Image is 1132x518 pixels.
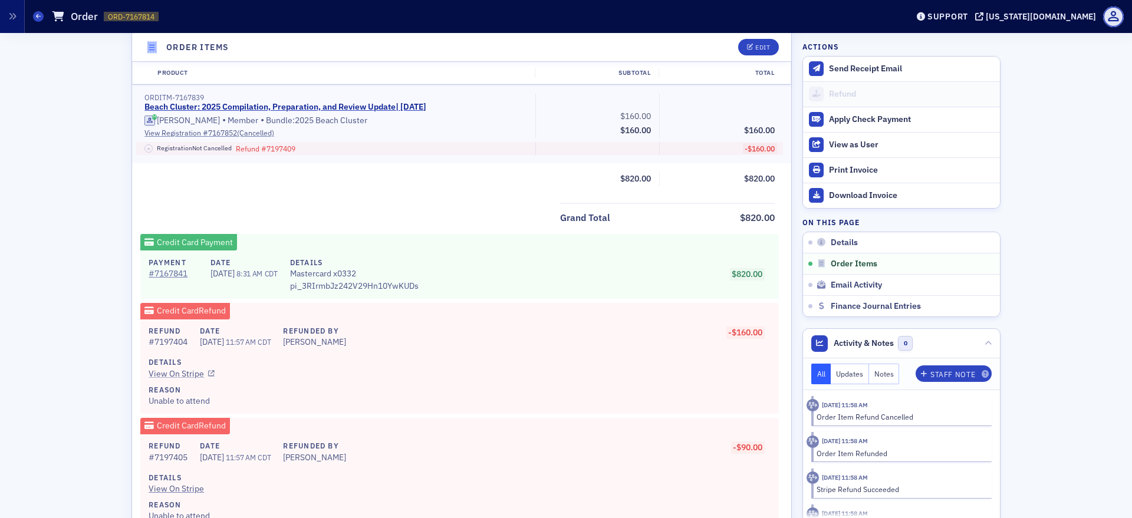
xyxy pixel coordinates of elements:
[817,411,983,422] div: Order Item Refund Cancelled
[200,336,226,347] span: [DATE]
[802,217,1001,227] h4: On this page
[803,183,1000,208] a: Download Invoice
[829,89,994,100] div: Refund
[831,237,858,248] span: Details
[829,190,994,201] div: Download Invoice
[817,448,983,458] div: Order Item Refunded
[831,364,869,384] button: Updates
[226,337,256,347] span: 11:57 AM
[149,68,535,78] div: Product
[149,336,187,348] div: # 7197404
[144,127,527,138] a: View Registration #7167852(Cancelled)
[144,102,426,113] a: Beach Cluster: 2025 Compilation, Preparation, and Review Update| [DATE]
[744,125,775,136] span: $160.00
[803,107,1000,132] button: Apply Check Payment
[755,44,770,51] div: Edit
[733,442,762,453] span: -$90.00
[149,357,762,367] h4: Details
[807,435,819,448] div: Activity
[740,212,775,223] span: $820.00
[108,12,154,22] span: ORD-7167814
[290,257,419,268] h4: Details
[147,146,150,152] span: –
[290,268,419,280] span: Mastercard x0332
[256,337,271,347] span: CDT
[535,68,659,78] div: Subtotal
[869,364,900,384] button: Notes
[898,336,913,351] span: 0
[620,111,651,121] span: $160.00
[802,41,839,52] h4: Actions
[283,440,346,451] h4: Refunded By
[236,143,295,154] span: Refund # 7197409
[200,440,271,451] h4: Date
[745,144,775,153] span: -$160.00
[822,437,868,445] time: 4/30/2025 11:58 AM
[166,41,229,54] h4: Order Items
[560,211,614,225] span: Grand Total
[744,173,775,184] span: $820.00
[149,472,762,483] h4: Details
[927,11,968,22] div: Support
[140,234,237,250] div: Credit Card Payment
[283,451,346,464] div: [PERSON_NAME]
[807,399,819,411] div: Activity
[803,57,1000,81] button: Send Receipt Email
[1103,6,1124,27] span: Profile
[283,336,346,348] div: [PERSON_NAME]
[831,280,882,291] span: Email Activity
[811,364,831,384] button: All
[620,173,651,184] span: $820.00
[975,12,1100,21] button: [US_STATE][DOMAIN_NAME]
[916,365,992,382] button: Staff Note
[620,125,651,136] span: $160.00
[140,418,230,434] div: Credit Card Refund
[831,301,921,312] span: Finance Journal Entries
[157,144,232,153] span: Registration Not Cancelled
[210,257,277,268] h4: Date
[149,483,762,495] a: View On Stripe
[829,64,994,74] div: Send Receipt Email
[149,451,187,464] div: # 7197405
[732,269,762,279] span: $820.00
[149,325,187,336] h4: Refund
[149,257,198,268] h4: Payment
[210,268,236,279] span: [DATE]
[659,68,782,78] div: Total
[261,114,264,126] span: •
[157,116,220,126] div: [PERSON_NAME]
[149,384,762,407] div: Unable to attend
[71,9,98,24] h1: Order
[829,140,994,150] div: View as User
[822,509,868,517] time: 4/30/2025 11:58 AM
[149,440,187,451] h4: Refund
[807,471,819,484] div: Activity
[930,371,975,378] div: Staff Note
[560,211,610,225] div: Grand Total
[149,499,762,510] h4: Reason
[149,368,762,380] a: View On Stripe
[290,257,419,292] div: pi_3RIrmbJz242V29Hn10YwKUDs
[803,132,1000,157] button: View as User
[200,325,271,336] h4: Date
[817,484,983,494] div: Stripe Refund Succeeded
[144,116,220,126] a: [PERSON_NAME]
[256,453,271,462] span: CDT
[834,337,894,349] span: Activity & Notes
[829,165,994,176] div: Print Invoice
[144,93,527,102] div: ORDITM-7167839
[140,303,230,319] div: Credit Card Refund
[738,39,779,55] button: Edit
[829,114,994,125] div: Apply Check Payment
[200,452,226,463] span: [DATE]
[822,401,868,409] time: 4/30/2025 11:58 AM
[822,473,868,481] time: 4/30/2025 11:58 AM
[262,269,278,278] span: CDT
[149,268,198,280] a: #7167841
[831,259,877,269] span: Order Items
[144,114,527,126] div: Member Bundle: 2025 Beach Cluster
[226,453,256,462] span: 11:57 AM
[236,269,262,278] span: 8:31 AM
[149,384,762,395] h4: Reason
[986,11,1096,22] div: [US_STATE][DOMAIN_NAME]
